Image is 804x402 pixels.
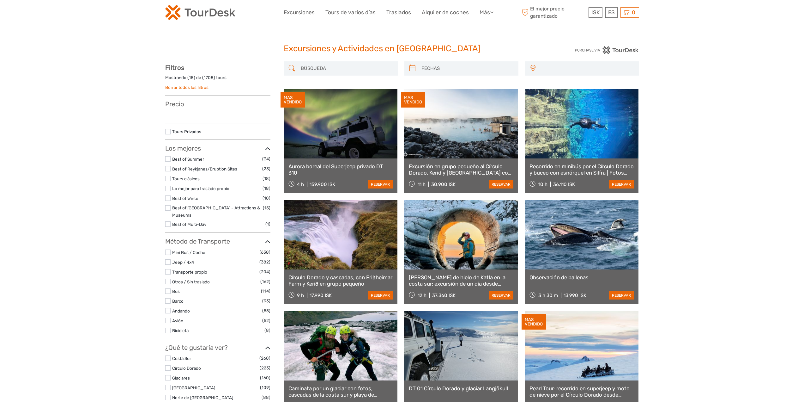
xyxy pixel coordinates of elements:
[172,279,210,284] a: Otros / Sin traslado
[538,182,547,187] span: 10 h
[172,328,189,333] a: Bicicleta
[263,204,270,212] span: (15)
[401,92,425,108] div: MAS VENDIDO
[260,374,270,381] span: (160)
[284,44,521,54] h1: Excursiones y Actividades en [GEOGRAPHIC_DATA]
[409,163,513,176] a: Excursión en grupo pequeño al Círculo Dorado, Kerid y [GEOGRAPHIC_DATA] con entrada
[263,175,270,182] span: (18)
[172,356,191,361] a: Costa Sur
[172,166,237,171] a: Best of Reykjanes/Eruption Sites
[386,8,411,17] a: Traslados
[165,64,184,71] strong: Filtros
[297,293,304,298] span: 9 h
[284,8,315,17] a: Excursiones
[172,196,200,201] a: Best of Winter
[165,85,209,90] a: Borrar todos los filtros
[262,307,270,314] span: (55)
[263,185,270,192] span: (18)
[260,278,270,285] span: (162)
[172,318,183,323] a: Avión
[172,269,207,275] a: Transporte propio
[260,364,270,372] span: (223)
[297,182,304,187] span: 4 h
[259,258,270,266] span: (382)
[189,75,194,81] label: 18
[172,205,260,218] a: Best of [GEOGRAPHIC_DATA] - Attractions & Museums
[418,293,426,298] span: 12 h
[538,293,558,298] span: 3 h 30 m
[165,344,270,351] h3: ¿Qué te gustaría ver?
[165,75,270,84] div: Mostrando ( ) de ( ) tours
[172,299,184,304] a: Barco
[262,394,270,401] span: (88)
[422,8,469,17] a: Alquiler de coches
[262,155,270,163] span: (34)
[298,63,395,74] input: BÚSQUEDA
[165,145,270,152] h3: Los mejores
[431,182,456,187] div: 30.900 ISK
[609,291,634,300] a: reservar
[409,274,513,287] a: [PERSON_NAME] de hielo de Katla en la costa sur: excursión de un día desde [GEOGRAPHIC_DATA]
[260,384,270,391] span: (109)
[172,250,205,255] a: Mini Bus / Coche
[172,157,204,162] a: Best of Summer
[368,291,393,300] a: reservar
[605,7,618,18] div: ES
[609,180,634,189] a: reservar
[165,5,235,20] img: 120-15d4194f-c635-41b9-a512-a3cb382bfb57_logo_small.png
[172,186,229,191] a: Lo mejor para traslado propio
[591,9,600,15] span: ISK
[368,180,393,189] a: reservar
[263,195,270,202] span: (18)
[553,182,575,187] div: 36.110 ISK
[489,180,513,189] a: reservar
[288,274,393,287] a: Círculo Dorado y cascadas, con Friðheimar Farm y Kerið en grupo pequeño
[631,9,636,15] span: 0
[310,293,332,298] div: 17.990 ISK
[489,291,513,300] a: reservar
[172,176,200,181] a: Tours clásicos
[529,163,634,176] a: Recorrido en minibús por el Círculo Dorado y buceo con esnórquel en Silfra | Fotos submarinas gra...
[172,289,180,294] a: Bus
[260,249,270,256] span: (638)
[480,8,493,17] a: Más
[172,375,190,380] a: Glaciares
[265,220,270,228] span: (1)
[281,92,305,108] div: MAS VENDIDO
[529,385,634,398] a: Pearl Tour: recorrido en superjeep y moto de nieve por el Círculo Dorado desde [GEOGRAPHIC_DATA]
[575,46,639,54] img: PurchaseViaTourDesk.png
[288,163,393,176] a: Aurora boreal del Superjeep privado DT 310
[419,63,515,74] input: FECHAS
[172,385,215,390] a: [GEOGRAPHIC_DATA]
[165,238,270,245] h3: Método de Transporte
[264,327,270,334] span: (8)
[261,288,270,295] span: (114)
[432,293,456,298] div: 37.360 ISK
[310,182,335,187] div: 159.900 ISK
[529,274,634,281] a: Observación de ballenas
[172,129,201,134] a: Tours Privados
[172,260,194,265] a: Jeep / 4x4
[288,385,393,398] a: Caminata por un glaciar con fotos, cascadas de la costa sur y playa de [GEOGRAPHIC_DATA]
[204,75,214,81] label: 1708
[172,366,201,371] a: Círculo Dorado
[259,268,270,275] span: (204)
[564,293,586,298] div: 13.990 ISK
[522,314,546,330] div: MAS VENDIDO
[409,385,513,392] a: DT 01 Círculo Dorado y glaciar Langjökull
[262,297,270,305] span: (93)
[521,5,587,19] span: El mejor precio garantizado
[262,165,270,172] span: (23)
[172,308,190,313] a: Andando
[259,355,270,362] span: (268)
[172,222,206,227] a: Best of Multi-Day
[418,182,426,187] span: 11 h
[262,317,270,324] span: (52)
[325,8,376,17] a: Tours de varios días
[172,395,233,400] a: Norte de [GEOGRAPHIC_DATA]
[165,100,270,108] h3: Precio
